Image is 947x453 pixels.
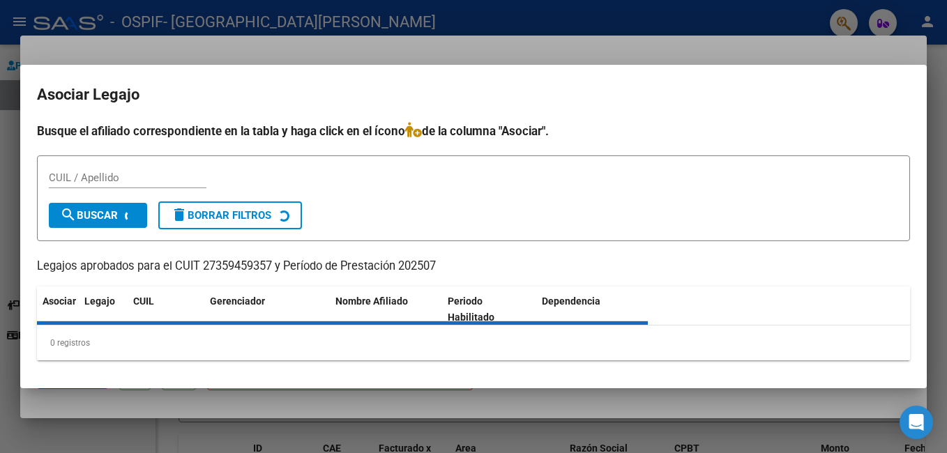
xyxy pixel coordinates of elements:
[49,203,147,228] button: Buscar
[37,258,910,275] p: Legajos aprobados para el CUIT 27359459357 y Período de Prestación 202507
[60,206,77,223] mat-icon: search
[79,286,128,332] datatable-header-cell: Legajo
[133,295,154,307] span: CUIL
[171,209,271,222] span: Borrar Filtros
[448,295,494,323] span: Periodo Habilitado
[128,286,204,332] datatable-header-cell: CUIL
[335,295,408,307] span: Nombre Afiliado
[536,286,649,332] datatable-header-cell: Dependencia
[442,286,536,332] datatable-header-cell: Periodo Habilitado
[900,406,933,439] div: Open Intercom Messenger
[43,295,76,307] span: Asociar
[37,286,79,332] datatable-header-cell: Asociar
[330,286,442,332] datatable-header-cell: Nombre Afiliado
[37,325,910,360] div: 0 registros
[171,206,188,223] mat-icon: delete
[60,209,118,222] span: Buscar
[210,295,265,307] span: Gerenciador
[204,286,330,332] datatable-header-cell: Gerenciador
[158,201,302,229] button: Borrar Filtros
[37,122,910,140] h4: Busque el afiliado correspondiente en la tabla y haga click en el ícono de la columna "Asociar".
[542,295,600,307] span: Dependencia
[84,295,115,307] span: Legajo
[37,82,910,108] h2: Asociar Legajo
